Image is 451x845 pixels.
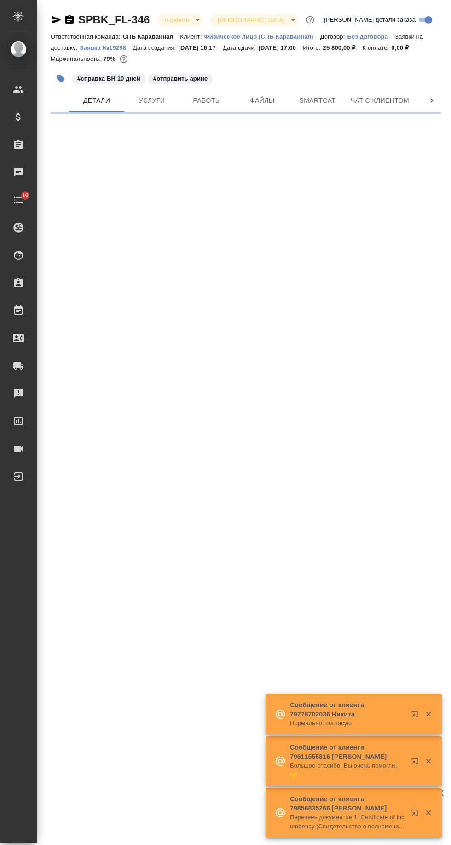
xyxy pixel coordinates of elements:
p: Дата создания: [133,44,178,51]
span: 10 [17,191,34,200]
span: Детали [75,95,119,106]
p: Сообщение от клиента 79611555816 [PERSON_NAME] [290,743,405,761]
p: 25 800,00 ₽ [323,44,363,51]
p: Дата сдачи: [223,44,258,51]
a: 10 [2,188,35,211]
p: #отправить арине [153,74,208,83]
button: Закрыть [419,710,438,718]
p: 79% [103,55,117,62]
a: Физическое лицо (СПБ Караванная) [204,32,320,40]
p: Нормально, согласую [290,719,405,728]
p: Заявка №19298 [80,44,133,51]
p: СПБ Караванная [123,33,180,40]
p: [DATE] 17:00 [259,44,303,51]
span: Файлы [240,95,284,106]
p: Без договора [347,33,395,40]
a: Без договора [347,32,395,40]
button: Заявка №19298 [80,43,133,53]
button: Открыть в новой вкладке [405,752,428,774]
p: Итого: [303,44,323,51]
p: Ответственная команда: [51,33,123,40]
p: Перечень документов 1. Certificate of incumbency (Свидетельство о полномочиях) 2. Certificate of inc [290,813,405,831]
p: #справка ВН 10 дней [77,74,140,83]
p: Большое спасибо! Вы очень помогли! 🤝 [290,761,405,780]
button: Доп статусы указывают на важность/срочность заказа [304,14,316,26]
p: Договор: [320,33,347,40]
p: Сообщение от клиента 79856835266 [PERSON_NAME] [290,794,405,813]
span: отправить арине [147,74,214,82]
span: справка ВН 10 дней [71,74,147,82]
button: Открыть в новой вкладке [405,705,428,727]
span: [PERSON_NAME] детали заказа [324,15,416,24]
button: Скопировать ссылку для ЯМессенджера [51,14,62,25]
button: В работе [162,16,192,24]
p: Клиент: [180,33,204,40]
p: Физическое лицо (СПБ Караванная) [204,33,320,40]
div: В работе [210,14,298,26]
span: Smartcat [295,95,340,106]
button: Скопировать ссылку [64,14,75,25]
div: В работе [157,14,203,26]
span: Чат с клиентом [351,95,409,106]
button: Закрыть [419,757,438,765]
span: Работы [185,95,229,106]
p: 0,00 ₽ [391,44,416,51]
button: Закрыть [419,809,438,817]
p: К оплате: [363,44,392,51]
a: SPBK_FL-346 [78,13,150,26]
button: 4500.00 RUB; [118,53,130,65]
span: Услуги [130,95,174,106]
button: Добавить тэг [51,69,71,89]
p: Маржинальность: [51,55,103,62]
p: Сообщение от клиента 79778702036 Никита [290,700,405,719]
button: Открыть в новой вкладке [405,804,428,826]
button: [DEMOGRAPHIC_DATA] [215,16,287,24]
p: [DATE] 16:17 [179,44,223,51]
